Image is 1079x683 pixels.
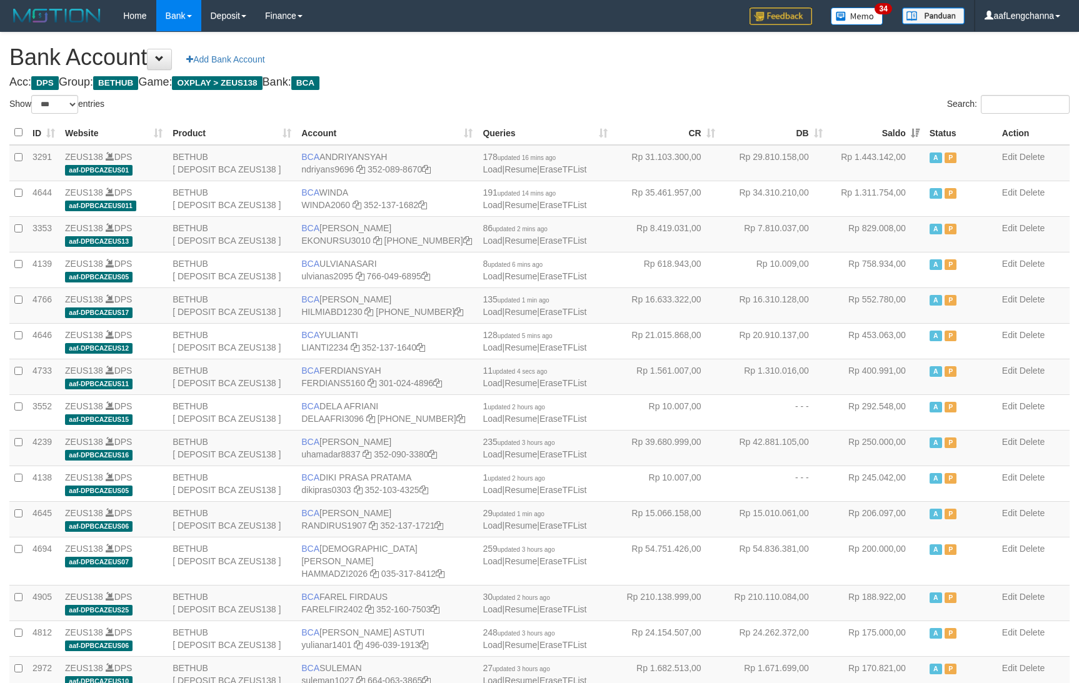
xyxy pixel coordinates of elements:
[433,378,442,388] a: Copy 3010244896 to clipboard
[483,472,545,482] span: 1
[930,224,942,234] span: Active
[60,252,168,287] td: DPS
[60,216,168,252] td: DPS
[65,307,133,318] span: aaf-DPBCAZEUS17
[945,259,957,270] span: Paused
[1002,259,1017,269] a: Edit
[483,401,586,424] span: | |
[168,145,296,181] td: BETHUB [ DEPOSIT BCA ZEUS138 ]
[930,331,942,341] span: Active
[301,164,354,174] a: ndriyans9696
[930,188,942,199] span: Active
[493,368,547,375] span: updated 4 secs ago
[483,604,502,614] a: Load
[421,271,430,281] a: Copy 7660496895 to clipboard
[301,271,353,281] a: ulvianas2095
[28,323,60,359] td: 4646
[356,271,364,281] a: Copy ulvianas2095 to clipboard
[483,200,502,210] a: Load
[483,330,586,352] span: | |
[296,287,478,323] td: [PERSON_NAME] [PHONE_NUMBER]
[488,475,545,482] span: updated 2 hours ago
[613,181,720,216] td: Rp 35.461.957,00
[483,342,502,352] a: Load
[373,236,382,246] a: Copy EKONURSU3010 to clipboard
[65,165,133,176] span: aaf-DPBCAZEUS01
[720,466,828,501] td: - - -
[296,466,478,501] td: DIKI PRASA PRATAMA 352-103-4325
[301,604,363,614] a: FARELFIR2402
[483,152,556,162] span: 178
[1020,223,1045,233] a: Delete
[168,216,296,252] td: BETHUB [ DEPOSIT BCA ZEUS138 ]
[365,604,374,614] a: Copy FARELFIR2402 to clipboard
[498,439,555,446] span: updated 3 hours ago
[364,307,373,317] a: Copy HILMIABD1230 to clipboard
[483,485,502,495] a: Load
[945,473,957,484] span: Paused
[1002,544,1017,554] a: Edit
[65,663,103,673] a: ZEUS138
[28,121,60,145] th: ID: activate to sort column ascending
[296,145,478,181] td: ANDRIYANSYAH 352-089-8670
[828,359,925,394] td: Rp 400.991,00
[65,366,103,376] a: ZEUS138
[28,216,60,252] td: 3353
[945,402,957,412] span: Paused
[28,287,60,323] td: 4766
[454,307,463,317] a: Copy 7495214257 to clipboard
[168,359,296,394] td: BETHUB [ DEPOSIT BCA ZEUS138 ]
[178,49,273,70] a: Add Bank Account
[504,556,537,566] a: Resume
[1002,472,1017,482] a: Edit
[483,378,502,388] a: Load
[168,466,296,501] td: BETHUB [ DEPOSIT BCA ZEUS138 ]
[60,145,168,181] td: DPS
[720,181,828,216] td: Rp 34.310.210,00
[65,236,133,247] span: aaf-DPBCAZEUS13
[354,485,363,495] a: Copy dikipras0303 to clipboard
[483,449,502,459] a: Load
[720,145,828,181] td: Rp 29.810.158,00
[301,200,350,210] a: WINDA2060
[418,200,427,210] a: Copy 3521371682 to clipboard
[750,7,812,25] img: Feedback.jpg
[613,145,720,181] td: Rp 31.103.300,00
[478,121,612,145] th: Queries: activate to sort column ascending
[296,359,478,394] td: FERDIANSYAH 301-024-4896
[65,379,133,389] span: aaf-DPBCAZEUS11
[1020,508,1045,518] a: Delete
[483,259,586,281] span: | |
[945,331,957,341] span: Paused
[168,181,296,216] td: BETHUB [ DEPOSIT BCA ZEUS138 ]
[720,252,828,287] td: Rp 10.009,00
[945,152,957,163] span: Paused
[301,640,351,650] a: yulianar1401
[353,200,361,210] a: Copy WINDA2060 to clipboard
[416,342,425,352] a: Copy 3521371640 to clipboard
[9,95,104,114] label: Show entries
[720,394,828,430] td: - - -
[613,121,720,145] th: CR: activate to sort column ascending
[945,366,957,377] span: Paused
[720,121,828,145] th: DB: activate to sort column ascending
[1020,259,1045,269] a: Delete
[828,121,925,145] th: Saldo: activate to sort column ascending
[1002,366,1017,376] a: Edit
[902,7,965,24] img: panduan.png
[301,330,319,340] span: BCA
[930,437,942,448] span: Active
[930,402,942,412] span: Active
[301,236,371,246] a: EKONURSU3010
[296,121,478,145] th: Account: activate to sort column ascending
[1020,592,1045,602] a: Delete
[504,236,537,246] a: Resume
[720,323,828,359] td: Rp 20.910.137,00
[65,187,103,197] a: ZEUS138
[981,95,1070,114] input: Search:
[930,152,942,163] span: Active
[296,252,478,287] td: ULVIANASARI 766-049-6895
[456,414,465,424] a: Copy 8692458639 to clipboard
[483,640,502,650] a: Load
[498,154,556,161] span: updated 16 mins ago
